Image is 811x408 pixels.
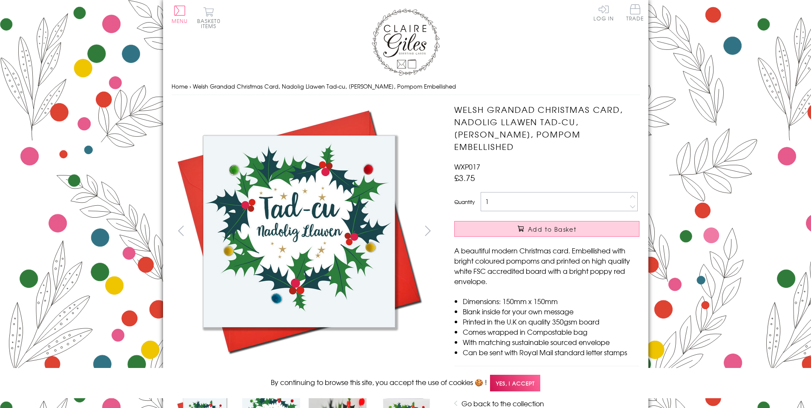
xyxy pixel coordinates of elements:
[454,221,639,237] button: Add to Basket
[372,9,440,76] img: Claire Giles Greetings Cards
[171,103,427,359] img: Welsh Grandad Christmas Card, Nadolig Llawen Tad-cu, Holly, Pompom Embellished
[463,337,639,347] li: With matching sustainable sourced envelope
[593,4,614,21] a: Log In
[463,306,639,316] li: Blank inside for your own message
[528,225,576,233] span: Add to Basket
[454,172,475,184] span: £3.75
[193,82,456,90] span: Welsh Grandad Christmas Card, Nadolig Llawen Tad-cu, [PERSON_NAME], Pompom Embellished
[189,82,191,90] span: ›
[463,327,639,337] li: Comes wrapped in Compostable bag
[454,161,480,172] span: WXP017
[626,4,644,23] a: Trade
[490,375,540,391] span: Yes, I accept
[172,17,188,25] span: Menu
[172,6,188,23] button: Menu
[197,7,221,29] button: Basket0 items
[454,245,639,286] p: A beautiful modern Christmas card. Embellished with bright coloured pompoms and printed on high q...
[463,296,639,306] li: Dimensions: 150mm x 150mm
[463,347,639,357] li: Can be sent with Royal Mail standard letter stamps
[172,78,640,95] nav: breadcrumbs
[454,103,639,152] h1: Welsh Grandad Christmas Card, Nadolig Llawen Tad-cu, [PERSON_NAME], Pompom Embellished
[463,316,639,327] li: Printed in the U.K on quality 350gsm board
[437,103,693,359] img: Welsh Grandad Christmas Card, Nadolig Llawen Tad-cu, Holly, Pompom Embellished
[626,4,644,21] span: Trade
[201,17,221,30] span: 0 items
[418,221,437,240] button: next
[454,198,475,206] label: Quantity
[172,82,188,90] a: Home
[172,221,191,240] button: prev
